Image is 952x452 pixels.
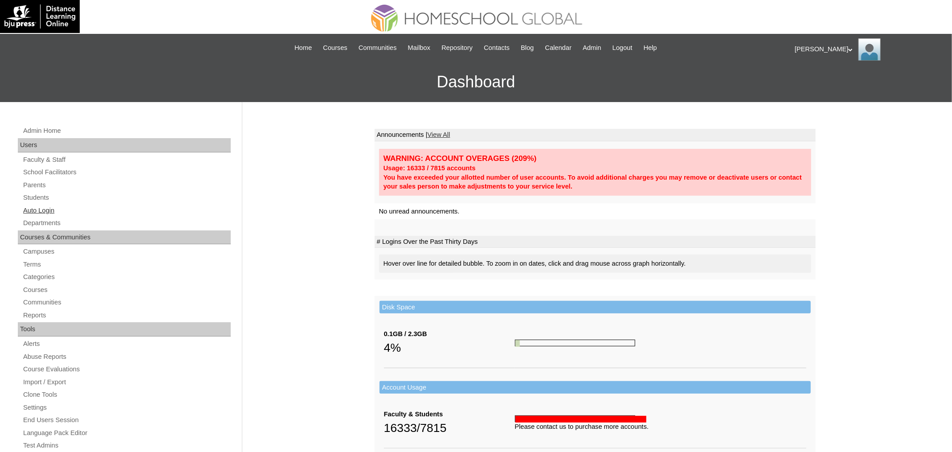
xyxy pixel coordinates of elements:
[22,364,231,375] a: Course Evaluations
[380,301,811,314] td: Disk Space
[323,43,347,53] span: Courses
[375,236,816,248] td: # Logins Over the Past Thirty Days
[290,43,316,53] a: Home
[644,43,657,53] span: Help
[858,38,881,61] img: Ariane Ebuen
[408,43,431,53] span: Mailbox
[22,271,231,283] a: Categories
[384,419,515,437] div: 16333/7815
[22,154,231,165] a: Faculty & Staff
[18,322,231,337] div: Tools
[384,329,515,339] div: 0.1GB / 2.3GB
[437,43,477,53] a: Repository
[384,173,807,191] div: You have exceeded your allotted number of user accounts. To avoid additional charges you may remo...
[384,153,807,164] div: WARNING: ACCOUNT OVERAGES (209%)
[541,43,576,53] a: Calendar
[375,203,816,220] td: No unread announcements.
[22,297,231,308] a: Communities
[375,129,816,141] td: Announcements |
[22,167,231,178] a: School Facilitators
[583,43,601,53] span: Admin
[22,338,231,349] a: Alerts
[18,138,231,152] div: Users
[521,43,534,53] span: Blog
[384,164,476,172] strong: Usage: 16333 / 7815 accounts
[22,259,231,270] a: Terms
[4,62,948,102] h3: Dashboard
[384,339,515,357] div: 4%
[613,43,633,53] span: Logout
[18,230,231,245] div: Courses & Communities
[294,43,312,53] span: Home
[427,131,450,138] a: View All
[359,43,397,53] span: Communities
[545,43,572,53] span: Calendar
[22,205,231,216] a: Auto Login
[515,422,806,431] div: Please contact us to purchase more accounts.
[22,415,231,426] a: End Users Session
[22,377,231,388] a: Import / Export
[795,38,943,61] div: [PERSON_NAME]
[22,192,231,203] a: Students
[484,43,510,53] span: Contacts
[22,389,231,400] a: Clone Tools
[22,180,231,191] a: Parents
[379,255,811,273] div: Hover over line for detailed bubble. To zoom in on dates, click and drag mouse across graph horiz...
[354,43,401,53] a: Communities
[380,381,811,394] td: Account Usage
[319,43,352,53] a: Courses
[639,43,662,53] a: Help
[22,351,231,362] a: Abuse Reports
[22,440,231,451] a: Test Admins
[608,43,637,53] a: Logout
[516,43,538,53] a: Blog
[479,43,514,53] a: Contacts
[22,284,231,296] a: Courses
[22,310,231,321] a: Reports
[4,4,75,29] img: logo-white.png
[404,43,435,53] a: Mailbox
[22,125,231,136] a: Admin Home
[22,427,231,439] a: Language Pack Editor
[22,218,231,229] a: Departments
[441,43,473,53] span: Repository
[578,43,606,53] a: Admin
[22,246,231,257] a: Campuses
[384,410,515,419] div: Faculty & Students
[22,402,231,413] a: Settings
